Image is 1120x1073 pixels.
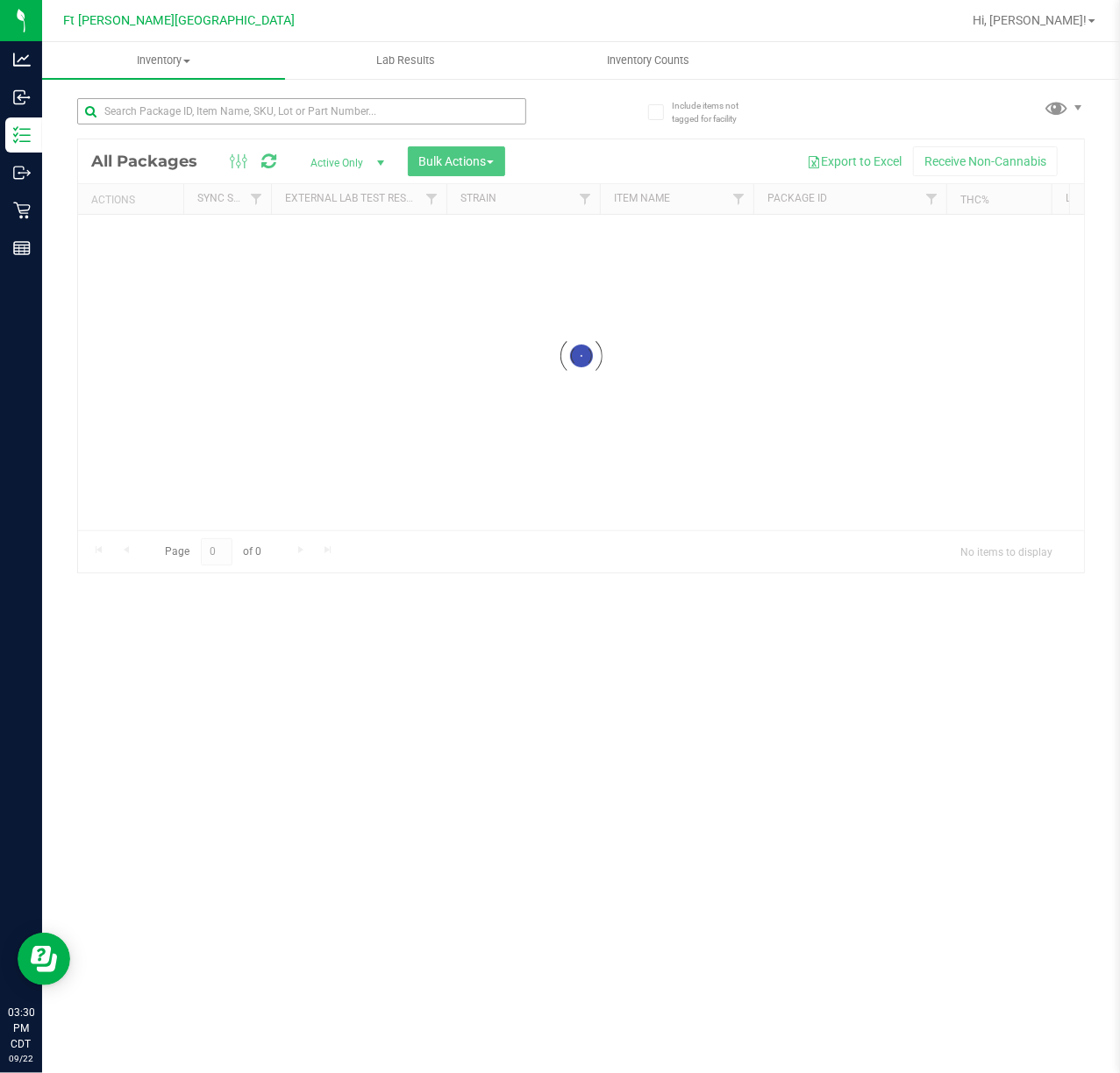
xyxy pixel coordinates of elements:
span: Hi, [PERSON_NAME]! [973,13,1087,27]
inline-svg: Analytics [13,51,31,68]
iframe: Resource center [18,933,70,985]
span: Include items not tagged for facility [672,99,760,125]
span: Lab Results [353,53,459,68]
a: Lab Results [285,42,528,79]
inline-svg: Retail [13,202,31,219]
a: Inventory Counts [527,42,770,79]
inline-svg: Outbound [13,164,31,181]
inline-svg: Inventory [13,126,31,144]
inline-svg: Reports [13,239,31,257]
span: Inventory [42,53,285,68]
inline-svg: Inbound [13,89,31,106]
span: Inventory Counts [583,53,713,68]
a: Inventory [42,42,285,79]
p: 03:30 PM CDT [8,1005,34,1052]
span: Ft [PERSON_NAME][GEOGRAPHIC_DATA] [63,13,295,28]
input: Search Package ID, Item Name, SKU, Lot or Part Number... [77,98,526,124]
p: 09/22 [8,1052,34,1065]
